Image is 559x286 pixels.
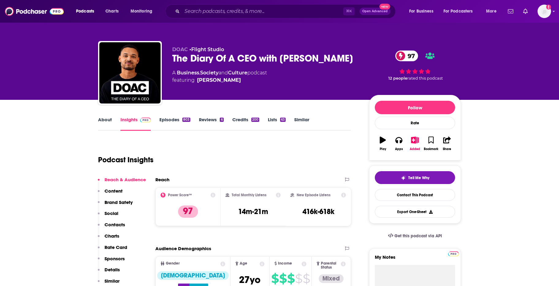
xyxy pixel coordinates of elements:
div: Share [443,147,451,151]
div: 200 [251,118,259,122]
div: 63 [280,118,286,122]
p: Social [105,210,118,216]
span: 97 [401,51,418,61]
span: More [486,7,496,16]
span: DOAC [172,47,188,52]
svg: Add a profile image [546,5,551,9]
a: Lists63 [268,117,286,131]
input: Search podcasts, credits, & more... [182,6,343,16]
span: Parental Status [321,262,340,269]
span: For Business [409,7,433,16]
button: Content [98,188,123,199]
span: $ [295,274,302,284]
a: Get this podcast via API [383,228,447,243]
span: For Podcasters [443,7,473,16]
span: Open Advanced [362,10,388,13]
span: and [219,70,228,76]
button: Details [98,267,120,278]
h1: Podcast Insights [98,155,154,164]
h2: New Episode Listens [297,193,330,197]
a: Show notifications dropdown [521,6,530,17]
img: Podchaser - Follow, Share and Rate Podcasts [5,6,64,17]
button: Rate Card [98,244,127,256]
p: Contacts [105,222,125,228]
h3: 416k-618k [302,207,334,216]
div: Added [410,147,420,151]
button: Apps [391,133,407,155]
button: open menu [405,6,441,16]
span: Get this podcast via API [394,233,442,239]
h2: Total Monthly Listens [232,193,266,197]
p: Sponsors [105,256,125,262]
button: Charts [98,233,119,244]
a: Show notifications dropdown [505,6,516,17]
div: Mixed [319,274,344,283]
div: 6 [220,118,223,122]
a: Pro website [448,250,459,256]
span: ⌘ K [343,7,355,15]
h2: Reach [155,177,169,183]
span: $ [271,274,279,284]
span: $ [287,274,295,284]
button: open menu [126,6,160,16]
button: Reach & Audience [98,177,146,188]
img: Podchaser Pro [140,118,151,122]
span: Income [278,262,292,265]
button: Contacts [98,222,125,233]
a: Business [177,70,199,76]
button: Bookmark [423,133,439,155]
span: 12 people [388,76,407,81]
a: Charts [101,6,122,16]
span: Tell Me Why [408,175,429,180]
button: Follow [375,101,455,114]
p: Details [105,267,120,273]
span: , [199,70,200,76]
span: $ [303,274,310,284]
p: Charts [105,233,119,239]
a: 97 [395,51,418,61]
span: 27 yo [239,274,260,286]
span: Gender [166,262,180,265]
h3: 14m-21m [238,207,268,216]
a: Culture [228,70,247,76]
span: Logged in as rowan.sullivan [538,5,551,18]
img: User Profile [538,5,551,18]
a: Flight Studio [191,47,224,52]
div: Bookmark [424,147,438,151]
button: open menu [482,6,504,16]
button: Brand Safety [98,199,133,211]
div: Search podcasts, credits, & more... [171,4,401,18]
span: • [189,47,224,52]
h2: Power Score™ [168,193,192,197]
a: Credits200 [232,117,259,131]
div: 803 [182,118,190,122]
span: $ [279,274,287,284]
a: Reviews6 [199,117,223,131]
div: A podcast [172,69,267,84]
span: rated this podcast [407,76,443,81]
a: InsightsPodchaser Pro [120,117,151,131]
span: New [379,4,390,9]
button: Open AdvancedNew [359,8,390,15]
img: Podchaser Pro [448,251,459,256]
p: Similar [105,278,120,284]
a: [PERSON_NAME] [197,77,241,84]
a: Contact This Podcast [375,189,455,201]
span: Podcasts [76,7,94,16]
a: Episodes803 [159,117,190,131]
button: Share [439,133,455,155]
p: Content [105,188,123,194]
button: Added [407,133,423,155]
p: 97 [178,205,198,218]
span: Charts [105,7,119,16]
button: Sponsors [98,256,125,267]
img: The Diary Of A CEO with Steven Bartlett [99,42,161,103]
button: open menu [439,6,482,16]
button: Play [375,133,391,155]
button: open menu [72,6,102,16]
a: Similar [294,117,309,131]
button: Social [98,210,118,222]
a: Society [200,70,219,76]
